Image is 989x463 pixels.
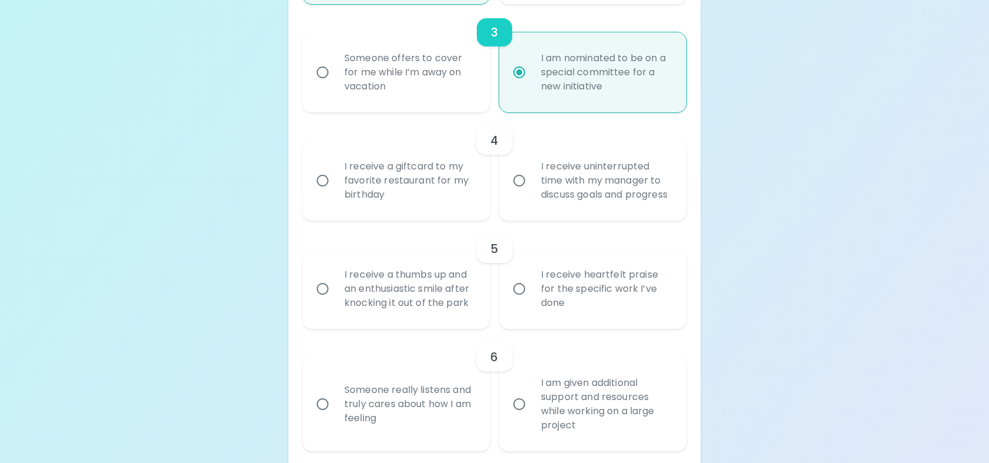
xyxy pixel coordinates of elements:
[303,4,686,112] div: choice-group-check
[532,254,680,324] div: I receive heartfelt praise for the specific work I’ve done
[335,369,483,439] div: Someone really listens and truly cares about how I am feeling
[303,112,686,221] div: choice-group-check
[532,145,680,216] div: I receive uninterrupted time with my manager to discuss goals and progress
[303,221,686,329] div: choice-group-check
[490,131,498,150] h6: 4
[532,362,680,447] div: I am given additional support and resources while working on a large project
[335,37,483,108] div: Someone offers to cover for me while I’m away on vacation
[490,239,498,258] h6: 5
[335,254,483,324] div: I receive a thumbs up and an enthusiastic smile after knocking it out of the park
[490,348,498,367] h6: 6
[335,145,483,216] div: I receive a giftcard to my favorite restaurant for my birthday
[491,23,498,42] h6: 3
[532,37,680,108] div: I am nominated to be on a special committee for a new initiative
[303,329,686,451] div: choice-group-check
